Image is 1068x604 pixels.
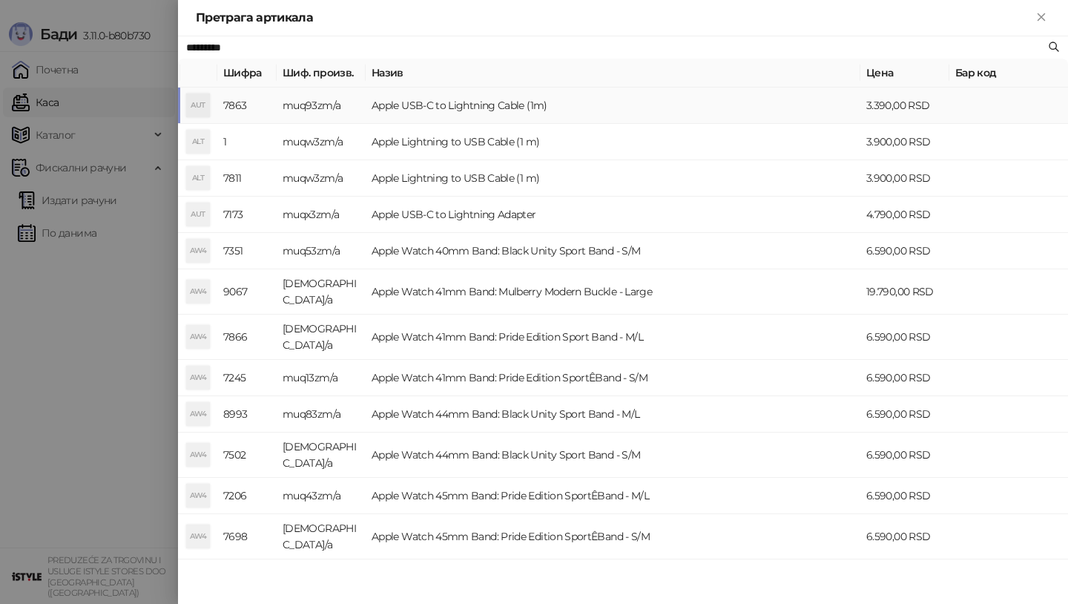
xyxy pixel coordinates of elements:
[217,478,277,514] td: 7206
[217,233,277,269] td: 7351
[186,93,210,117] div: AUT
[366,88,860,124] td: Apple USB-C to Lightning Cable (1m)
[186,484,210,508] div: AW4
[860,514,949,559] td: 6.590,00 RSD
[277,514,366,559] td: [DEMOGRAPHIC_DATA]/a
[217,396,277,433] td: 8993
[186,325,210,349] div: AW4
[217,433,277,478] td: 7502
[186,402,210,426] div: AW4
[186,166,210,190] div: ALT
[860,396,949,433] td: 6.590,00 RSD
[277,160,366,197] td: muqw3zm/a
[277,124,366,160] td: muqw3zm/a
[277,59,366,88] th: Шиф. произв.
[366,514,860,559] td: Apple Watch 45mm Band: Pride Edition SportÊBand - S/M
[277,315,366,360] td: [DEMOGRAPHIC_DATA]/a
[186,525,210,548] div: AW4
[366,478,860,514] td: Apple Watch 45mm Band: Pride Edition SportÊBand - M/L
[860,269,949,315] td: 19.790,00 RSD
[277,88,366,124] td: muq93zm/a
[277,197,366,233] td: muqx3zm/a
[277,360,366,396] td: muq13zm/a
[196,9,1032,27] div: Претрага артикала
[1032,9,1050,27] button: Close
[277,433,366,478] td: [DEMOGRAPHIC_DATA]/a
[217,88,277,124] td: 7863
[366,360,860,396] td: Apple Watch 41mm Band: Pride Edition SportÊBand - S/M
[860,160,949,197] td: 3.900,00 RSD
[277,478,366,514] td: muq43zm/a
[366,396,860,433] td: Apple Watch 44mm Band: Black Unity Sport Band - M/L
[366,160,860,197] td: Apple Lightning to USB Cable (1 m)
[277,233,366,269] td: muq53zm/a
[860,124,949,160] td: 3.900,00 RSD
[366,315,860,360] td: Apple Watch 41mm Band: Pride Edition Sport Band - M/L
[186,280,210,303] div: AW4
[186,443,210,467] div: AW4
[217,360,277,396] td: 7245
[277,396,366,433] td: muq83zm/a
[860,197,949,233] td: 4.790,00 RSD
[860,233,949,269] td: 6.590,00 RSD
[366,269,860,315] td: Apple Watch 41mm Band: Mulberry Modern Buckle - Large
[186,203,210,226] div: AUT
[277,269,366,315] td: [DEMOGRAPHIC_DATA]/a
[366,124,860,160] td: Apple Lightning to USB Cable (1 m)
[366,197,860,233] td: Apple USB-C to Lightning Adapter
[366,59,860,88] th: Назив
[217,269,277,315] td: 9067
[217,315,277,360] td: 7866
[366,233,860,269] td: Apple Watch 40mm Band: Black Unity Sport Band - S/M
[860,478,949,514] td: 6.590,00 RSD
[217,160,277,197] td: 7811
[217,59,277,88] th: Шифра
[860,59,949,88] th: Цена
[186,130,210,154] div: ALT
[217,124,277,160] td: 1
[860,433,949,478] td: 6.590,00 RSD
[860,315,949,360] td: 6.590,00 RSD
[366,433,860,478] td: Apple Watch 44mm Band: Black Unity Sport Band - S/M
[949,59,1068,88] th: Бар код
[860,360,949,396] td: 6.590,00 RSD
[860,88,949,124] td: 3.390,00 RSD
[217,197,277,233] td: 7173
[186,239,210,263] div: AW4
[186,366,210,390] div: AW4
[217,514,277,559] td: 7698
